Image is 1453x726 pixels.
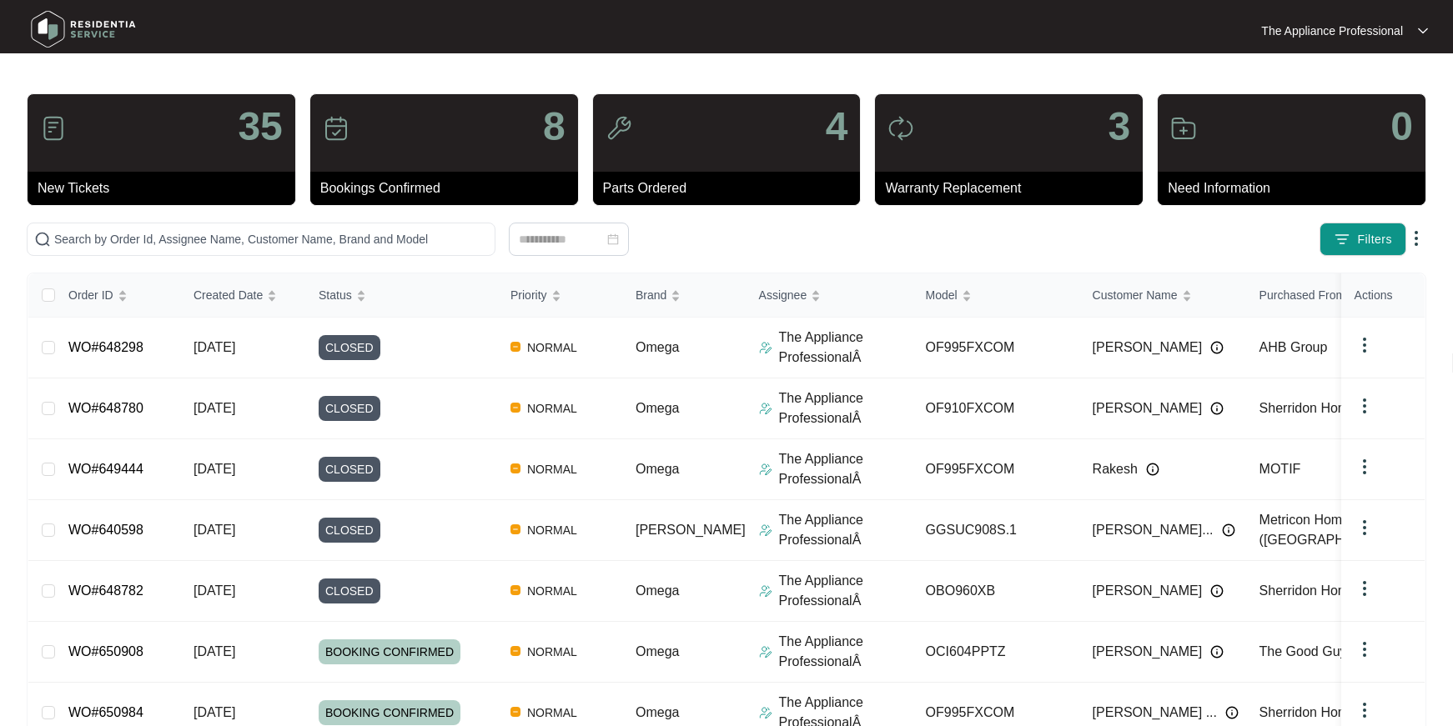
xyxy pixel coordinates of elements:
[520,581,584,601] span: NORMAL
[1093,581,1203,601] span: [PERSON_NAME]
[320,178,578,198] p: Bookings Confirmed
[1225,706,1239,719] img: Info icon
[1390,107,1413,147] p: 0
[319,700,460,725] span: BOOKING CONFIRMED
[510,403,520,413] img: Vercel Logo
[34,231,51,248] img: search-icon
[1334,231,1350,248] img: filter icon
[636,462,679,476] span: Omega
[1259,286,1345,304] span: Purchased From
[40,115,67,142] img: icon
[68,523,143,537] a: WO#640598
[926,286,958,304] span: Model
[887,115,914,142] img: icon
[194,583,235,598] span: [DATE]
[1259,401,1364,415] span: Sherridon Homes
[180,273,305,318] th: Created Date
[1259,705,1364,719] span: Sherridon Homes
[1320,223,1406,256] button: filter iconFilters
[1093,703,1217,723] span: [PERSON_NAME] ...
[238,107,282,147] p: 35
[913,500,1079,561] td: GGSUC908S.1
[913,622,1079,683] td: OCI604PPTZ
[520,398,584,418] span: NORMAL
[1355,335,1375,355] img: dropdown arrow
[1355,396,1375,416] img: dropdown arrow
[913,439,1079,500] td: OF995FXCOM
[520,642,584,662] span: NORMAL
[1108,107,1130,147] p: 3
[510,463,520,473] img: Vercel Logo
[38,178,295,198] p: New Tickets
[520,703,584,723] span: NORMAL
[636,340,679,354] span: Omega
[55,273,180,318] th: Order ID
[319,457,380,482] span: CLOSED
[1210,341,1224,354] img: Info icon
[194,286,263,304] span: Created Date
[497,273,622,318] th: Priority
[1418,27,1428,35] img: dropdown arrow
[779,328,913,368] p: The Appliance ProfessionalÂ
[603,178,861,198] p: Parts Ordered
[68,340,143,354] a: WO#648298
[510,286,547,304] span: Priority
[636,644,679,658] span: Omega
[636,705,679,719] span: Omega
[1259,513,1407,547] span: Metricon Homes ([GEOGRAPHIC_DATA])
[1355,700,1375,720] img: dropdown arrow
[1355,518,1375,538] img: dropdown arrow
[1357,231,1392,248] span: Filters
[194,462,235,476] span: [DATE]
[913,318,1079,378] td: OF995FXCOM
[885,178,1143,198] p: Warranty Replacement
[606,115,632,142] img: icon
[826,107,848,147] p: 4
[759,463,772,476] img: Assigner Icon
[1168,178,1425,198] p: Need Information
[1146,463,1159,476] img: Info icon
[779,449,913,489] p: The Appliance ProfessionalÂ
[779,388,913,428] p: The Appliance ProfessionalÂ
[759,584,772,598] img: Assigner Icon
[913,561,1079,622] td: OBO960XB
[913,273,1079,318] th: Model
[194,523,235,537] span: [DATE]
[1093,398,1203,418] span: [PERSON_NAME]
[759,402,772,415] img: Assigner Icon
[1093,520,1214,540] span: [PERSON_NAME]...
[323,115,349,142] img: icon
[510,342,520,352] img: Vercel Logo
[779,632,913,672] p: The Appliance ProfessionalÂ
[1261,23,1403,39] p: The Appliance Professional
[68,401,143,415] a: WO#648780
[194,340,235,354] span: [DATE]
[636,286,666,304] span: Brand
[520,459,584,479] span: NORMAL
[636,401,679,415] span: Omega
[759,645,772,658] img: Assigner Icon
[319,286,352,304] span: Status
[1355,639,1375,659] img: dropdown arrow
[759,286,807,304] span: Assignee
[1093,338,1203,358] span: [PERSON_NAME]
[1259,644,1354,658] span: The Good Guys
[25,4,142,54] img: residentia service logo
[1406,228,1426,248] img: dropdown arrow
[319,518,380,543] span: CLOSED
[779,510,913,550] p: The Appliance ProfessionalÂ
[319,335,380,360] span: CLOSED
[1341,273,1425,318] th: Actions
[305,273,497,318] th: Status
[68,583,143,598] a: WO#648782
[636,523,746,537] span: [PERSON_NAME]
[1210,402,1224,415] img: Info icon
[510,524,520,534] img: Vercel Logo
[1093,642,1203,662] span: [PERSON_NAME]
[68,462,143,476] a: WO#649444
[319,396,380,421] span: CLOSED
[319,639,460,664] span: BOOKING CONFIRMED
[319,578,380,603] span: CLOSED
[1222,523,1235,537] img: Info icon
[1259,340,1328,354] span: AHB Group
